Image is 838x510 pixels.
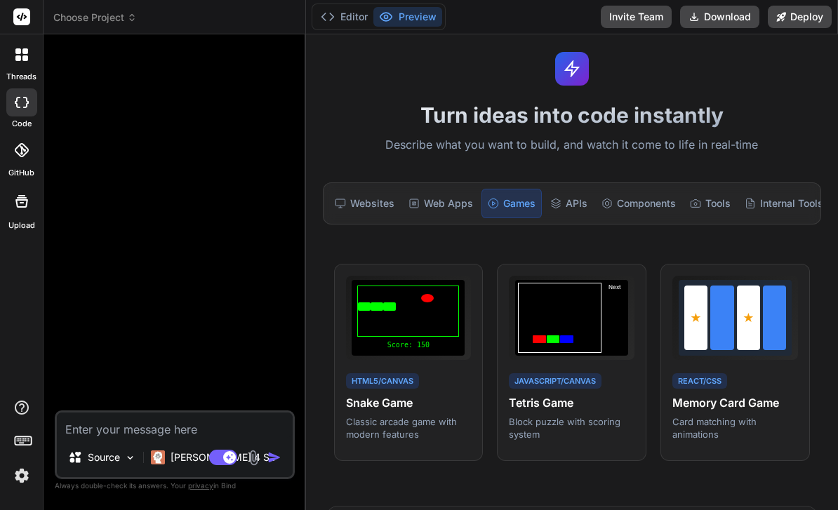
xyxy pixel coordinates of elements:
[314,102,830,128] h1: Turn ideas into code instantly
[672,373,727,389] div: React/CSS
[151,450,165,464] img: Claude 4 Sonnet
[10,464,34,488] img: settings
[768,6,832,28] button: Deploy
[171,450,275,464] p: [PERSON_NAME] 4 S..
[509,415,634,441] p: Block puzzle with scoring system
[684,189,736,218] div: Tools
[315,7,373,27] button: Editor
[6,71,36,83] label: threads
[680,6,759,28] button: Download
[8,167,34,179] label: GitHub
[545,189,593,218] div: APIs
[314,136,830,154] p: Describe what you want to build, and watch it come to life in real-time
[8,220,35,231] label: Upload
[481,189,542,218] div: Games
[601,6,672,28] button: Invite Team
[53,11,137,25] span: Choose Project
[357,340,459,350] div: Score: 150
[267,450,281,464] img: icon
[373,7,442,27] button: Preview
[672,415,798,441] p: Card matching with animations
[346,415,472,441] p: Classic arcade game with modern features
[604,283,625,353] div: Next
[124,452,136,464] img: Pick Models
[346,373,419,389] div: HTML5/Canvas
[403,189,479,218] div: Web Apps
[246,450,262,466] img: attachment
[188,481,213,490] span: privacy
[12,118,32,130] label: code
[329,189,400,218] div: Websites
[509,373,601,389] div: JavaScript/Canvas
[346,394,472,411] h4: Snake Game
[596,189,681,218] div: Components
[88,450,120,464] p: Source
[739,189,829,218] div: Internal Tools
[509,394,634,411] h4: Tetris Game
[55,479,295,492] p: Always double-check its answers. Your in Bind
[672,394,798,411] h4: Memory Card Game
